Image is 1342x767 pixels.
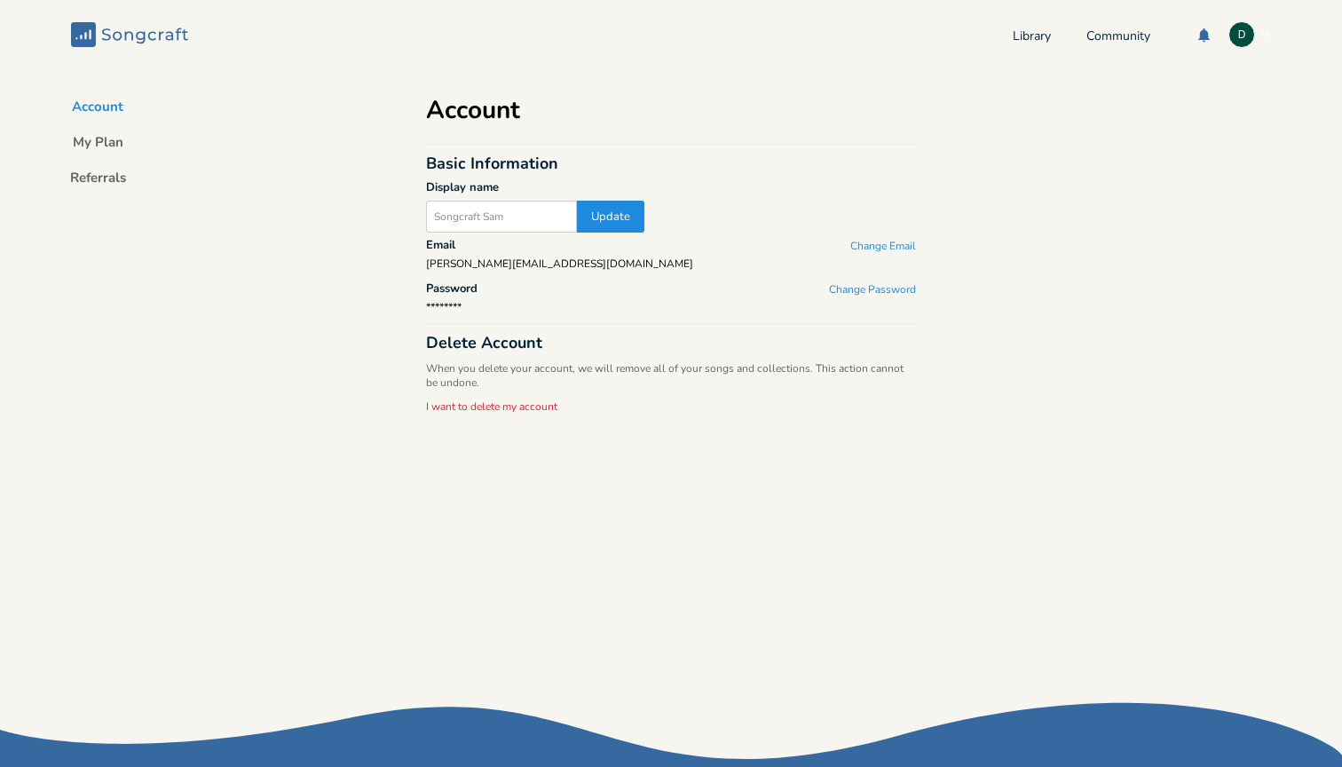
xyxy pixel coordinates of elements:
[1086,30,1150,45] a: Community
[426,335,916,351] div: Delete Account
[426,201,577,233] input: Songcraft Sam
[426,155,916,171] div: Basic Information
[577,201,644,233] button: Update
[426,283,478,295] div: Password
[426,258,916,269] div: [PERSON_NAME][EMAIL_ADDRESS][DOMAIN_NAME]
[829,283,916,298] button: Change Password
[426,98,520,123] h1: Account
[426,240,455,251] div: Email
[850,240,916,255] button: Change Email
[426,361,916,390] p: When you delete your account, we will remove all of your songs and collections. This action canno...
[59,133,138,158] button: My Plan
[1228,21,1271,48] button: D
[58,98,138,123] button: Account
[1013,30,1051,45] a: Library
[1228,21,1255,48] div: david
[426,182,916,194] div: Display name
[56,169,140,194] button: Referrals
[426,400,557,415] button: I want to delete my account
